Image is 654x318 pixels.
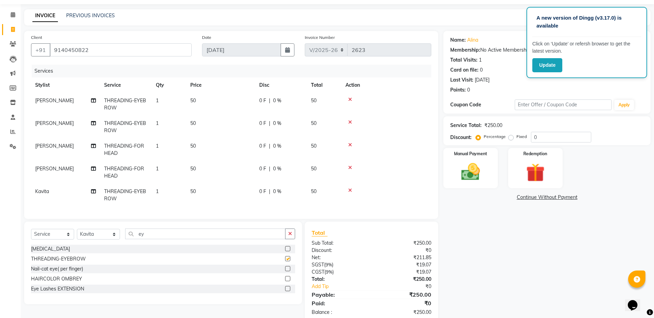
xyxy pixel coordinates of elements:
[450,86,466,94] div: Points:
[484,122,502,129] div: ₹250.00
[372,240,437,247] div: ₹250.00
[326,269,332,275] span: 9%
[467,86,470,94] div: 0
[31,255,86,263] div: THREADING-EYEBROW
[32,65,436,77] div: Services
[104,143,144,156] span: THREADING-FORHEAD
[450,56,477,64] div: Total Visits:
[382,283,436,290] div: ₹0
[125,229,285,239] input: Search or Scan
[259,188,266,195] span: 0 F
[259,165,266,172] span: 0 F
[450,134,472,141] div: Discount:
[625,290,647,311] iframe: chat widget
[484,134,506,140] label: Percentage
[480,66,483,74] div: 0
[104,120,146,134] span: THREADING-EYEBROW
[306,309,372,316] div: Balance :
[32,10,58,22] a: INVOICE
[306,290,372,299] div: Payable:
[372,261,437,268] div: ₹19.07
[156,120,159,126] span: 1
[273,188,281,195] span: 0 %
[450,46,480,54] div: Membership:
[156,166,159,172] span: 1
[190,188,196,194] span: 50
[66,12,115,19] a: PREVIOUS INVOICES
[372,254,437,261] div: ₹211.85
[156,97,159,104] span: 1
[372,276,437,283] div: ₹250.00
[454,151,487,157] label: Manual Payment
[259,97,266,104] span: 0 F
[255,77,307,93] th: Disc
[305,34,335,41] label: Invoice Number
[156,188,159,194] span: 1
[190,120,196,126] span: 50
[306,276,372,283] div: Total:
[520,161,551,184] img: _gift.svg
[259,120,266,127] span: 0 F
[311,166,316,172] span: 50
[273,165,281,172] span: 0 %
[312,229,328,236] span: Total
[104,188,146,202] span: THREADING-EYEBROW
[35,120,74,126] span: [PERSON_NAME]
[269,120,270,127] span: |
[31,245,70,253] div: [MEDICAL_DATA]
[35,143,74,149] span: [PERSON_NAME]
[31,265,83,273] div: Nail-cat eye( per finger)
[450,46,644,54] div: No Active Membership
[190,97,196,104] span: 50
[269,165,270,172] span: |
[50,43,192,56] input: Search by Name/Mobile/Email/Code
[306,261,372,268] div: ( )
[450,66,479,74] div: Card on file:
[31,43,50,56] button: +91
[273,142,281,150] span: 0 %
[479,56,482,64] div: 1
[306,299,372,307] div: Paid:
[312,262,324,268] span: SGST
[467,36,478,44] a: Alina
[515,99,611,110] input: Enter Offer / Coupon Code
[523,151,547,157] label: Redemption
[372,290,437,299] div: ₹250.00
[35,166,74,172] span: [PERSON_NAME]
[311,120,316,126] span: 50
[190,166,196,172] span: 50
[372,268,437,276] div: ₹19.07
[202,34,211,41] label: Date
[516,134,527,140] label: Fixed
[186,77,255,93] th: Price
[450,122,482,129] div: Service Total:
[311,188,316,194] span: 50
[306,240,372,247] div: Sub Total:
[31,275,82,283] div: HAIRCOLOR OMBREY
[532,40,641,55] p: Click on ‘Update’ or refersh browser to get the latest version.
[152,77,186,93] th: Qty
[311,143,316,149] span: 50
[156,143,159,149] span: 1
[31,77,100,93] th: Stylist
[341,77,431,93] th: Action
[325,262,332,267] span: 9%
[475,76,490,84] div: [DATE]
[536,14,637,30] p: A new version of Dingg (v3.17.0) is available
[311,97,316,104] span: 50
[31,285,84,293] div: Eye Lashes EXTENSION
[35,188,49,194] span: Kavita
[273,120,281,127] span: 0 %
[372,299,437,307] div: ₹0
[35,97,74,104] span: [PERSON_NAME]
[273,97,281,104] span: 0 %
[269,188,270,195] span: |
[31,34,42,41] label: Client
[532,58,562,72] button: Update
[372,309,437,316] div: ₹250.00
[450,101,515,108] div: Coupon Code
[614,100,634,110] button: Apply
[104,166,144,179] span: THREADING-FORHEAD
[306,254,372,261] div: Net:
[269,97,270,104] span: |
